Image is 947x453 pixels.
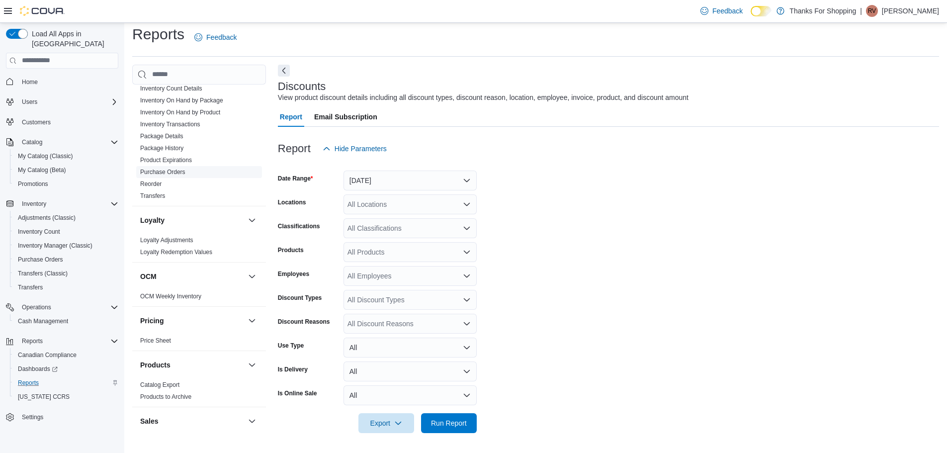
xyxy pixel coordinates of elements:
[140,120,200,128] span: Inventory Transactions
[278,81,326,92] h3: Discounts
[2,197,122,211] button: Inventory
[18,76,42,88] a: Home
[344,338,477,358] button: All
[14,349,81,361] a: Canadian Compliance
[140,133,183,140] a: Package Details
[206,32,237,42] span: Feedback
[246,214,258,226] button: Loyalty
[280,107,302,127] span: Report
[18,228,60,236] span: Inventory Count
[278,318,330,326] label: Discount Reasons
[14,164,118,176] span: My Catalog (Beta)
[278,365,308,373] label: Is Delivery
[18,152,73,160] span: My Catalog (Classic)
[10,177,122,191] button: Promotions
[14,212,80,224] a: Adjustments (Classic)
[14,164,70,176] a: My Catalog (Beta)
[463,248,471,256] button: Open list of options
[358,413,414,433] button: Export
[712,6,743,16] span: Feedback
[132,59,266,206] div: Inventory
[22,413,43,421] span: Settings
[18,242,92,250] span: Inventory Manager (Classic)
[18,256,63,264] span: Purchase Orders
[278,222,320,230] label: Classifications
[278,246,304,254] label: Products
[140,180,162,188] span: Reorder
[22,98,37,106] span: Users
[132,234,266,262] div: Loyalty
[18,301,118,313] span: Operations
[140,381,179,389] span: Catalog Export
[18,214,76,222] span: Adjustments (Classic)
[10,376,122,390] button: Reports
[14,377,118,389] span: Reports
[2,135,122,149] button: Catalog
[10,211,122,225] button: Adjustments (Classic)
[14,363,62,375] a: Dashboards
[14,268,118,279] span: Transfers (Classic)
[868,5,876,17] span: RV
[140,272,157,281] h3: OCM
[10,149,122,163] button: My Catalog (Classic)
[14,315,118,327] span: Cash Management
[431,418,467,428] span: Run Report
[335,144,387,154] span: Hide Parameters
[140,393,191,401] span: Products to Archive
[140,144,183,152] span: Package History
[2,75,122,89] button: Home
[278,389,317,397] label: Is Online Sale
[696,1,747,21] a: Feedback
[10,348,122,362] button: Canadian Compliance
[140,381,179,388] a: Catalog Export
[10,253,122,267] button: Purchase Orders
[278,294,322,302] label: Discount Types
[18,411,47,423] a: Settings
[14,281,47,293] a: Transfers
[14,363,118,375] span: Dashboards
[278,198,306,206] label: Locations
[140,316,164,326] h3: Pricing
[2,95,122,109] button: Users
[140,85,202,92] span: Inventory Count Details
[140,416,244,426] button: Sales
[140,316,244,326] button: Pricing
[18,198,118,210] span: Inventory
[14,226,64,238] a: Inventory Count
[14,315,72,327] a: Cash Management
[18,379,39,387] span: Reports
[463,320,471,328] button: Open list of options
[20,6,65,16] img: Cova
[22,78,38,86] span: Home
[463,200,471,208] button: Open list of options
[140,272,244,281] button: OCM
[140,249,212,256] a: Loyalty Redemption Values
[140,293,201,300] a: OCM Weekly Inventory
[140,156,192,164] span: Product Expirations
[140,108,220,116] span: Inventory On Hand by Product
[18,335,118,347] span: Reports
[140,109,220,116] a: Inventory On Hand by Product
[18,283,43,291] span: Transfers
[22,200,46,208] span: Inventory
[18,270,68,277] span: Transfers (Classic)
[14,391,118,403] span: Washington CCRS
[140,145,183,152] a: Package History
[190,27,241,47] a: Feedback
[140,292,201,300] span: OCM Weekly Inventory
[10,314,122,328] button: Cash Management
[18,351,77,359] span: Canadian Compliance
[18,393,70,401] span: [US_STATE] CCRS
[140,181,162,187] a: Reorder
[364,413,408,433] span: Export
[18,335,47,347] button: Reports
[18,411,118,423] span: Settings
[278,143,311,155] h3: Report
[10,163,122,177] button: My Catalog (Beta)
[789,5,856,17] p: Thanks For Shopping
[18,180,48,188] span: Promotions
[132,335,266,351] div: Pricing
[344,385,477,405] button: All
[10,362,122,376] a: Dashboards
[140,360,171,370] h3: Products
